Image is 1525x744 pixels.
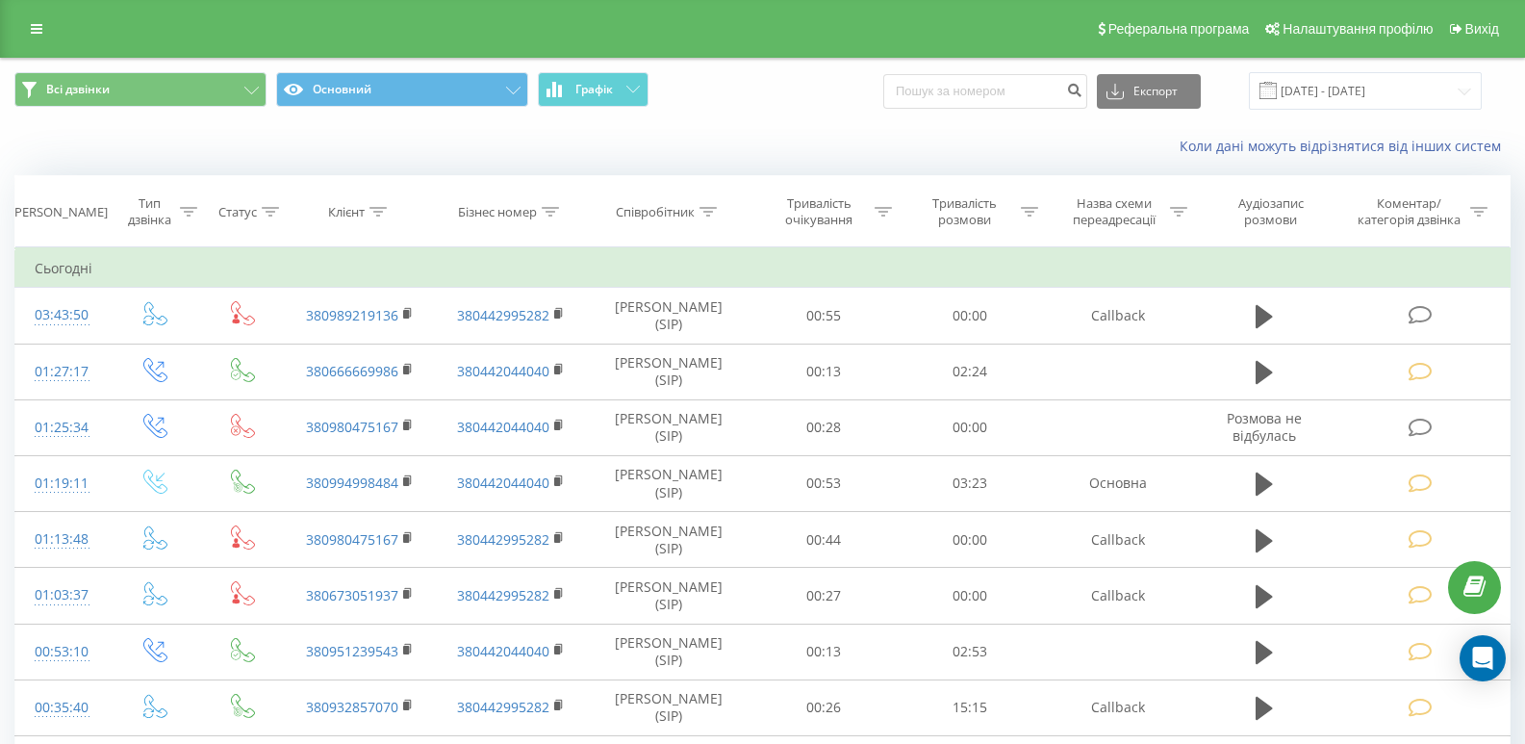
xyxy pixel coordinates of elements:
[11,204,108,220] div: [PERSON_NAME]
[276,72,528,107] button: Основний
[35,465,89,502] div: 01:19:11
[1353,195,1465,228] div: Коментар/категорія дзвінка
[306,586,398,604] a: 380673051937
[35,633,89,671] div: 00:53:10
[538,72,648,107] button: Графік
[1283,21,1433,37] span: Налаштування профілю
[1180,137,1511,155] a: Коли дані можуть відрізнятися вiд інших систем
[1062,195,1165,228] div: Назва схеми переадресації
[1460,635,1506,681] div: Open Intercom Messenger
[575,83,613,96] span: Графік
[897,455,1043,511] td: 03:23
[457,306,549,324] a: 380442995282
[768,195,870,228] div: Тривалість очікування
[306,418,398,436] a: 380980475167
[897,512,1043,568] td: 00:00
[14,72,267,107] button: Всі дзвінки
[914,195,1016,228] div: Тривалість розмови
[587,344,750,399] td: [PERSON_NAME] (SIP)
[1042,455,1194,511] td: Основна
[306,362,398,380] a: 380666669986
[35,353,89,391] div: 01:27:17
[457,418,549,436] a: 380442044040
[1042,568,1194,624] td: Callback
[1042,680,1194,735] td: Callback
[750,624,897,680] td: 00:13
[897,344,1043,399] td: 02:24
[616,204,695,220] div: Співробітник
[306,642,398,660] a: 380951239543
[587,512,750,568] td: [PERSON_NAME] (SIP)
[897,680,1043,735] td: 15:15
[306,530,398,549] a: 380980475167
[35,521,89,558] div: 01:13:48
[218,204,257,220] div: Статус
[587,399,750,455] td: [PERSON_NAME] (SIP)
[587,680,750,735] td: [PERSON_NAME] (SIP)
[457,642,549,660] a: 380442044040
[1108,21,1250,37] span: Реферальна програма
[897,624,1043,680] td: 02:53
[35,296,89,334] div: 03:43:50
[750,288,897,344] td: 00:55
[1227,409,1302,445] span: Розмова не відбулась
[35,689,89,727] div: 00:35:40
[46,82,110,97] span: Всі дзвінки
[1097,74,1201,109] button: Експорт
[1042,288,1194,344] td: Callback
[587,568,750,624] td: [PERSON_NAME] (SIP)
[750,680,897,735] td: 00:26
[458,204,537,220] div: Бізнес номер
[306,698,398,716] a: 380932857070
[897,568,1043,624] td: 00:00
[587,288,750,344] td: [PERSON_NAME] (SIP)
[35,577,89,614] div: 01:03:37
[1042,512,1194,568] td: Callback
[750,455,897,511] td: 00:53
[306,474,398,492] a: 380994998484
[750,344,897,399] td: 00:13
[1211,195,1330,228] div: Аудіозапис розмови
[306,306,398,324] a: 380989219136
[897,399,1043,455] td: 00:00
[1465,21,1499,37] span: Вихід
[457,586,549,604] a: 380442995282
[35,409,89,447] div: 01:25:34
[883,74,1087,109] input: Пошук за номером
[587,624,750,680] td: [PERSON_NAME] (SIP)
[750,568,897,624] td: 00:27
[457,698,549,716] a: 380442995282
[457,530,549,549] a: 380442995282
[15,249,1511,288] td: Сьогодні
[125,195,174,228] div: Тип дзвінка
[328,204,365,220] div: Клієнт
[897,288,1043,344] td: 00:00
[457,474,549,492] a: 380442044040
[587,455,750,511] td: [PERSON_NAME] (SIP)
[750,512,897,568] td: 00:44
[457,362,549,380] a: 380442044040
[750,399,897,455] td: 00:28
